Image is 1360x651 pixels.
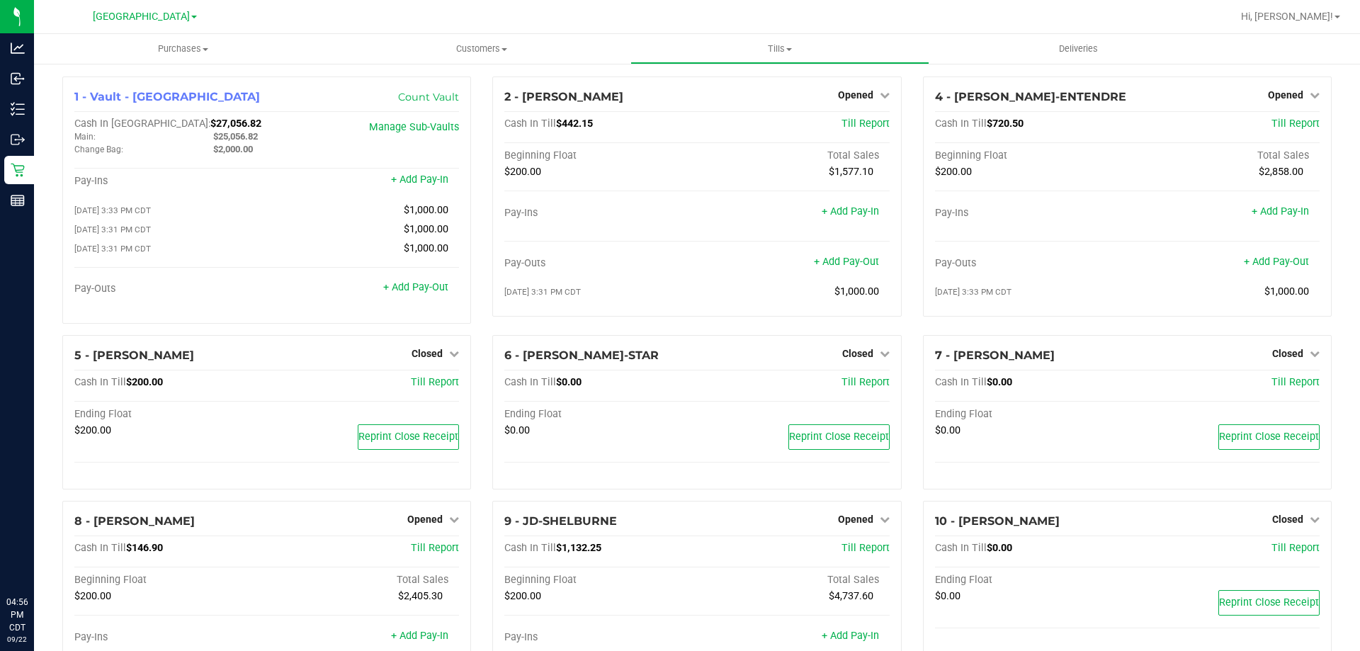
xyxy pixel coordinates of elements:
[504,408,697,421] div: Ending Float
[74,118,210,130] span: Cash In [GEOGRAPHIC_DATA]:
[74,90,260,103] span: 1 - Vault - [GEOGRAPHIC_DATA]
[34,34,332,64] a: Purchases
[1271,118,1320,130] a: Till Report
[404,204,448,216] span: $1,000.00
[74,244,151,254] span: [DATE] 3:31 PM CDT
[556,376,582,388] span: $0.00
[1271,376,1320,388] span: Till Report
[935,376,987,388] span: Cash In Till
[631,43,928,55] span: Tills
[74,349,194,362] span: 5 - [PERSON_NAME]
[74,631,267,644] div: Pay-Ins
[11,193,25,208] inline-svg: Reports
[935,514,1060,528] span: 10 - [PERSON_NAME]
[391,174,448,186] a: + Add Pay-In
[11,132,25,147] inline-svg: Outbound
[126,376,163,388] span: $200.00
[1241,11,1333,22] span: Hi, [PERSON_NAME]!
[834,285,879,298] span: $1,000.00
[841,542,890,554] a: Till Report
[74,514,195,528] span: 8 - [PERSON_NAME]
[838,89,873,101] span: Opened
[1218,424,1320,450] button: Reprint Close Receipt
[556,118,593,130] span: $442.15
[404,242,448,254] span: $1,000.00
[407,514,443,525] span: Opened
[504,257,697,270] div: Pay-Outs
[935,349,1055,362] span: 7 - [PERSON_NAME]
[6,634,28,645] p: 09/22
[411,542,459,554] a: Till Report
[1271,542,1320,554] a: Till Report
[697,574,890,587] div: Total Sales
[126,542,163,554] span: $146.90
[412,348,443,359] span: Closed
[74,205,151,215] span: [DATE] 3:33 PM CDT
[411,376,459,388] a: Till Report
[11,102,25,116] inline-svg: Inventory
[829,166,873,178] span: $1,577.10
[630,34,929,64] a: Tills
[935,287,1011,297] span: [DATE] 3:33 PM CDT
[369,121,459,133] a: Manage Sub-Vaults
[391,630,448,642] a: + Add Pay-In
[841,376,890,388] a: Till Report
[1252,205,1309,217] a: + Add Pay-In
[1218,590,1320,616] button: Reprint Close Receipt
[504,574,697,587] div: Beginning Float
[935,590,960,602] span: $0.00
[504,376,556,388] span: Cash In Till
[6,596,28,634] p: 04:56 PM CDT
[74,132,96,142] span: Main:
[332,34,630,64] a: Customers
[358,431,458,443] span: Reprint Close Receipt
[504,631,697,644] div: Pay-Ins
[788,424,890,450] button: Reprint Close Receipt
[838,514,873,525] span: Opened
[1264,285,1309,298] span: $1,000.00
[935,149,1128,162] div: Beginning Float
[504,166,541,178] span: $200.00
[822,630,879,642] a: + Add Pay-In
[213,144,253,154] span: $2,000.00
[504,514,617,528] span: 9 - JD-SHELBURNE
[74,542,126,554] span: Cash In Till
[1272,514,1303,525] span: Closed
[74,408,267,421] div: Ending Float
[11,163,25,177] inline-svg: Retail
[789,431,889,443] span: Reprint Close Receipt
[1219,431,1319,443] span: Reprint Close Receipt
[504,207,697,220] div: Pay-Ins
[333,43,630,55] span: Customers
[987,118,1024,130] span: $720.50
[1268,89,1303,101] span: Opened
[504,287,581,297] span: [DATE] 3:31 PM CDT
[842,348,873,359] span: Closed
[74,424,111,436] span: $200.00
[34,43,332,55] span: Purchases
[841,118,890,130] a: Till Report
[935,207,1128,220] div: Pay-Ins
[935,166,972,178] span: $200.00
[74,145,123,154] span: Change Bag:
[267,574,460,587] div: Total Sales
[935,257,1128,270] div: Pay-Outs
[935,574,1128,587] div: Ending Float
[14,538,57,580] iframe: Resource center
[822,205,879,217] a: + Add Pay-In
[398,590,443,602] span: $2,405.30
[210,118,261,130] span: $27,056.82
[74,283,267,295] div: Pay-Outs
[1219,596,1319,608] span: Reprint Close Receipt
[1127,149,1320,162] div: Total Sales
[11,41,25,55] inline-svg: Analytics
[74,175,267,188] div: Pay-Ins
[987,542,1012,554] span: $0.00
[1272,348,1303,359] span: Closed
